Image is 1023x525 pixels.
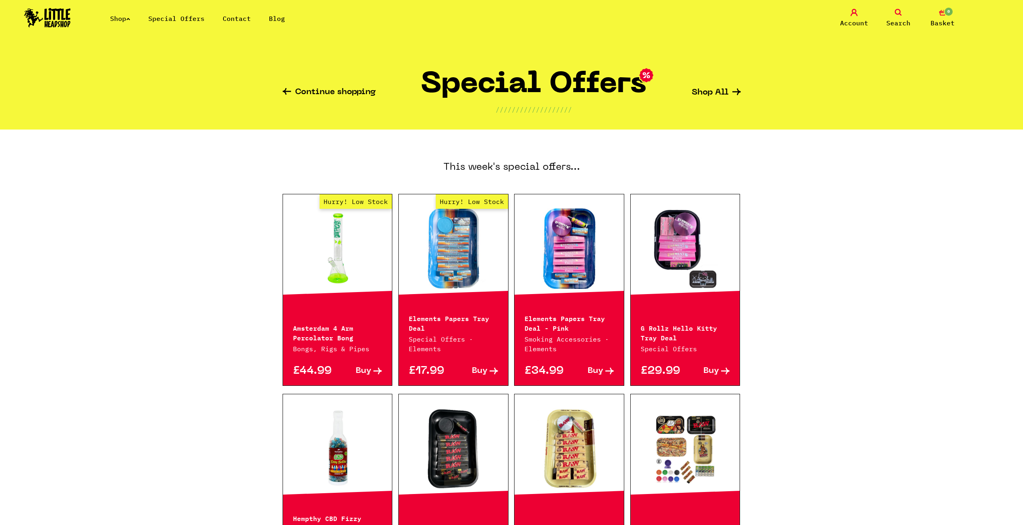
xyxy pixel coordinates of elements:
[878,9,918,28] a: Search
[293,367,338,375] p: £44.99
[525,334,614,354] p: Smoking Accessories · Elements
[641,367,685,375] p: £29.99
[886,18,910,28] span: Search
[685,367,730,375] a: Buy
[923,9,963,28] a: 0 Basket
[421,71,646,105] h1: Special Offers
[641,323,730,342] p: G Rollz Hello Kitty Tray Deal
[283,208,392,289] a: Hurry! Low Stock
[223,14,251,23] a: Contact
[293,323,382,342] p: Amsterdam 4 Arm Percolator Bong
[569,367,614,375] a: Buy
[320,194,392,209] span: Hurry! Low Stock
[641,344,730,354] p: Special Offers
[148,14,205,23] a: Special Offers
[110,14,130,23] a: Shop
[931,18,955,28] span: Basket
[588,367,603,375] span: Buy
[399,208,508,289] a: Hurry! Low Stock
[283,88,376,97] a: Continue shopping
[293,344,382,354] p: Bongs, Rigs & Pipes
[436,194,508,209] span: Hurry! Low Stock
[409,313,498,332] p: Elements Papers Tray Deal
[692,89,741,97] a: Shop All
[283,130,741,194] h3: This week's special offers...
[840,18,868,28] span: Account
[337,367,382,375] a: Buy
[944,7,953,16] span: 0
[269,14,285,23] a: Blog
[356,367,371,375] span: Buy
[472,367,488,375] span: Buy
[525,313,614,332] p: Elements Papers Tray Deal - Pink
[496,105,572,114] p: ///////////////////
[703,367,719,375] span: Buy
[453,367,498,375] a: Buy
[24,8,71,27] img: Little Head Shop Logo
[409,334,498,354] p: Special Offers · Elements
[525,367,569,375] p: £34.99
[409,367,453,375] p: £17.99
